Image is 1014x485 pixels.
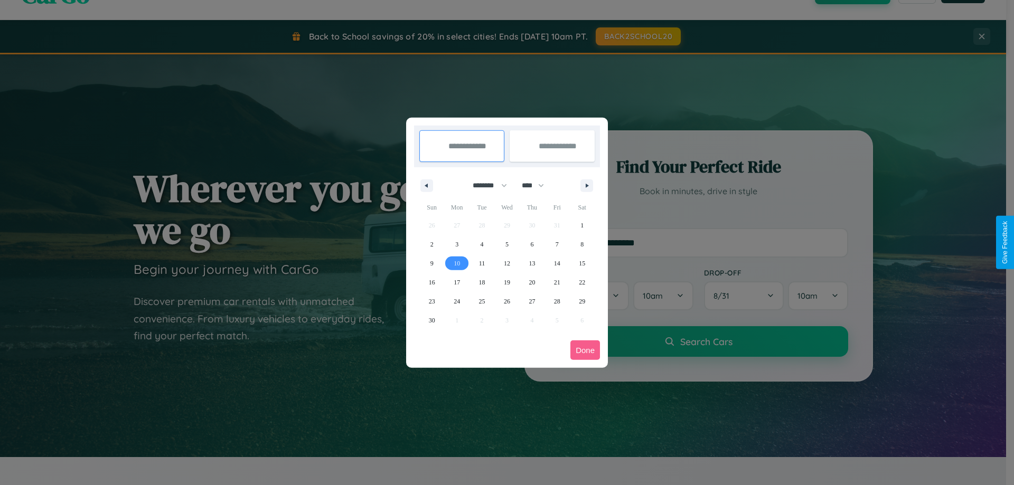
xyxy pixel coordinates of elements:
span: 2 [430,235,434,254]
button: 29 [570,292,595,311]
button: 25 [470,292,494,311]
button: 26 [494,292,519,311]
button: Done [570,340,600,360]
button: 5 [494,235,519,254]
span: 8 [580,235,584,254]
span: 20 [529,273,535,292]
span: 4 [481,235,484,254]
button: 10 [444,254,469,273]
button: 20 [520,273,544,292]
span: 21 [554,273,560,292]
button: 11 [470,254,494,273]
span: 27 [529,292,535,311]
span: Sun [419,199,444,216]
span: 7 [556,235,559,254]
span: 1 [580,216,584,235]
button: 27 [520,292,544,311]
button: 2 [419,235,444,254]
button: 8 [570,235,595,254]
span: 30 [429,311,435,330]
span: 15 [579,254,585,273]
span: Fri [544,199,569,216]
span: Wed [494,199,519,216]
button: 15 [570,254,595,273]
button: 21 [544,273,569,292]
button: 23 [419,292,444,311]
span: 19 [504,273,510,292]
span: 17 [454,273,460,292]
button: 12 [494,254,519,273]
span: 22 [579,273,585,292]
span: Mon [444,199,469,216]
button: 30 [419,311,444,330]
span: Tue [470,199,494,216]
span: 28 [554,292,560,311]
button: 28 [544,292,569,311]
button: 4 [470,235,494,254]
button: 13 [520,254,544,273]
button: 6 [520,235,544,254]
div: Give Feedback [1001,221,1009,264]
span: 13 [529,254,535,273]
span: 12 [504,254,510,273]
span: 5 [505,235,509,254]
span: 24 [454,292,460,311]
button: 9 [419,254,444,273]
button: 14 [544,254,569,273]
span: 10 [454,254,460,273]
span: 3 [455,235,458,254]
button: 7 [544,235,569,254]
span: 23 [429,292,435,311]
span: 6 [530,235,533,254]
span: 26 [504,292,510,311]
button: 3 [444,235,469,254]
span: Sat [570,199,595,216]
button: 1 [570,216,595,235]
span: 9 [430,254,434,273]
span: 25 [479,292,485,311]
button: 22 [570,273,595,292]
button: 18 [470,273,494,292]
span: 11 [479,254,485,273]
button: 17 [444,273,469,292]
span: 29 [579,292,585,311]
span: 18 [479,273,485,292]
span: Thu [520,199,544,216]
span: 16 [429,273,435,292]
button: 19 [494,273,519,292]
span: 14 [554,254,560,273]
button: 16 [419,273,444,292]
button: 24 [444,292,469,311]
